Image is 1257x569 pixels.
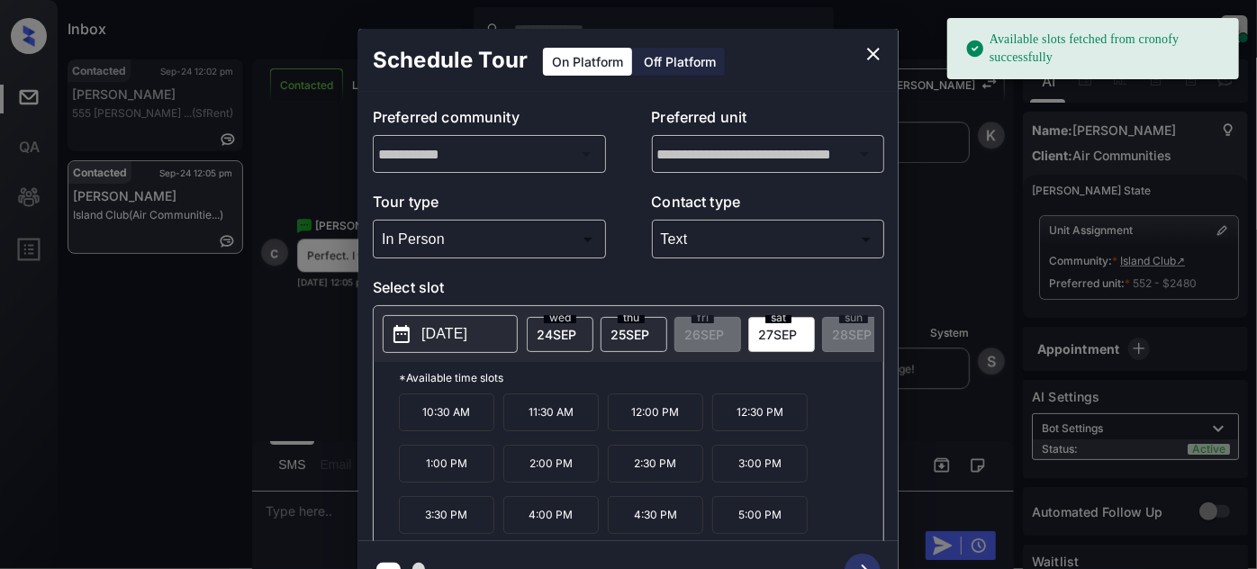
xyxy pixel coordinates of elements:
p: 12:30 PM [712,393,808,431]
p: 12:00 PM [608,393,703,431]
button: [DATE] [383,315,518,353]
span: 24 SEP [537,327,576,342]
div: date-select [527,317,593,352]
div: In Person [377,224,601,254]
p: *Available time slots [399,362,883,393]
p: 5:00 PM [712,496,808,534]
span: wed [544,312,576,323]
p: 2:30 PM [608,445,703,483]
p: [DATE] [421,323,467,345]
span: thu [618,312,645,323]
p: Contact type [652,191,885,220]
div: date-select [748,317,815,352]
div: Text [656,224,881,254]
button: close [855,36,891,72]
span: sat [765,312,791,323]
p: Select slot [373,276,884,305]
p: Preferred community [373,106,606,135]
div: Available slots fetched from cronofy successfully [965,23,1225,74]
div: Off Platform [635,48,725,76]
div: date-select [601,317,667,352]
p: Tour type [373,191,606,220]
span: 25 SEP [610,327,649,342]
p: 11:30 AM [503,393,599,431]
div: On Platform [543,48,632,76]
p: 3:00 PM [712,445,808,483]
span: 27 SEP [758,327,797,342]
p: 4:00 PM [503,496,599,534]
p: 3:30 PM [399,496,494,534]
p: 2:00 PM [503,445,599,483]
h2: Schedule Tour [358,29,542,92]
p: 1:00 PM [399,445,494,483]
p: 4:30 PM [608,496,703,534]
p: Preferred unit [652,106,885,135]
p: 10:30 AM [399,393,494,431]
